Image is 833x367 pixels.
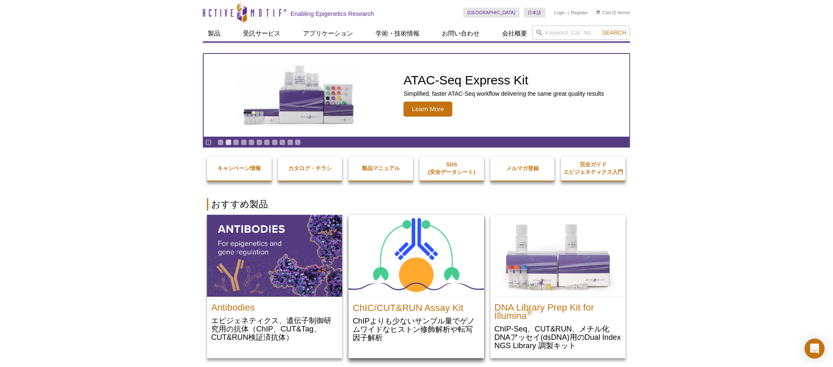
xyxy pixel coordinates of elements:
[353,316,480,342] p: ChIPよりも少ないサンプル量でゲノムワイドなヒストン修飾解析や転写因子解析
[205,139,212,145] a: Toggle autoplay
[203,25,225,41] a: 製品
[298,25,358,41] a: アプリケーション
[497,25,532,41] a: 会社概要
[404,102,452,117] span: Learn More
[404,74,604,87] h2: ATAC-Seq Express Kit
[495,324,621,350] p: ChIP-Seq、CUT&RUN、メチル化DNAアッセイ(dsDNA)用のDual Index NGS Library 調製キット
[563,161,623,175] strong: 完全ガイド エピジェネティクス入門
[290,10,374,18] h2: Enabling Epigenetics Research
[211,299,338,312] h2: Antibodies
[264,139,270,145] a: Go to slide 7
[554,10,565,15] a: Login
[204,54,629,137] article: ATAC-Seq Express Kit
[231,64,369,127] img: ATAC-Seq Express Kit
[561,153,626,184] a: 完全ガイドエピジェネティクス入門
[278,156,343,181] a: カタログ・チラシ
[419,153,484,184] a: SDS(安全データシート)
[204,54,629,137] a: ATAC-Seq Express Kit ATAC-Seq Express Kit Simplified, faster ATAC-Seq workflow delivering the sam...
[207,215,342,297] img: All Antibodies
[295,139,301,145] a: Go to slide 11
[288,165,332,171] strong: カタログ・チラシ
[279,139,285,145] a: Go to slide 9
[596,8,630,18] li: (0 items)
[238,25,285,41] a: 受託サービス
[596,10,600,14] img: Your Cart
[371,25,424,41] a: 学術・技術情報
[207,156,272,181] a: キャンペーン情報
[490,215,626,358] a: DNA Library Prep Kit for Illumina DNA Library Prep Kit for Illumina® ChIP-Seq、CUT&RUN、メチル化DNAアッセイ...
[225,139,232,145] a: Go to slide 2
[524,8,546,18] a: 日本語
[256,139,263,145] a: Go to slide 6
[362,165,400,171] strong: 製品マニュアル
[217,139,224,145] a: Go to slide 1
[463,8,520,18] a: [GEOGRAPHIC_DATA]
[495,299,621,320] h2: DNA Library Prep Kit for Illumina
[805,339,825,359] div: Open Intercom Messenger
[596,10,611,15] a: Cart
[207,198,626,211] h2: おすすめ製品
[233,139,239,145] a: Go to slide 3
[211,316,338,342] p: エピジェネティクス、遺伝子制御研究用の抗体（ChIP、CUT&Tag、CUT&RUN検証済抗体）
[602,29,626,36] span: Search
[527,308,533,317] sup: ®
[353,300,480,312] h2: ChIC/CUT&RUN Assay Kit
[506,165,539,171] strong: メルマガ登録
[287,139,293,145] a: Go to slide 10
[217,165,261,171] strong: キャンペーン情報
[437,25,485,41] a: お問い合わせ
[404,90,604,97] p: Simplified, faster ATAC-Seq workflow delivering the same great quality results
[241,139,247,145] a: Go to slide 4
[348,215,484,350] a: ChIC/CUT&RUN Assay Kit ChIC/CUT&RUN Assay Kit ChIPよりも少ないサンプル量でゲノムワイドなヒストン修飾解析や転写因子解析
[207,215,342,350] a: All Antibodies Antibodies エピジェネティクス、遺伝子制御研究用の抗体（ChIP、CUT&Tag、CUT&RUN検証済抗体）
[248,139,255,145] a: Go to slide 5
[272,139,278,145] a: Go to slide 8
[348,156,413,181] a: 製品マニュアル
[571,10,588,15] a: Register
[490,156,555,181] a: メルマガ登録
[348,215,484,297] img: ChIC/CUT&RUN Assay Kit
[532,25,630,40] input: Keyword, Cat. No.
[600,29,629,36] button: Search
[428,161,475,175] strong: SDS (安全データシート)
[568,8,569,18] li: |
[490,215,626,297] img: DNA Library Prep Kit for Illumina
